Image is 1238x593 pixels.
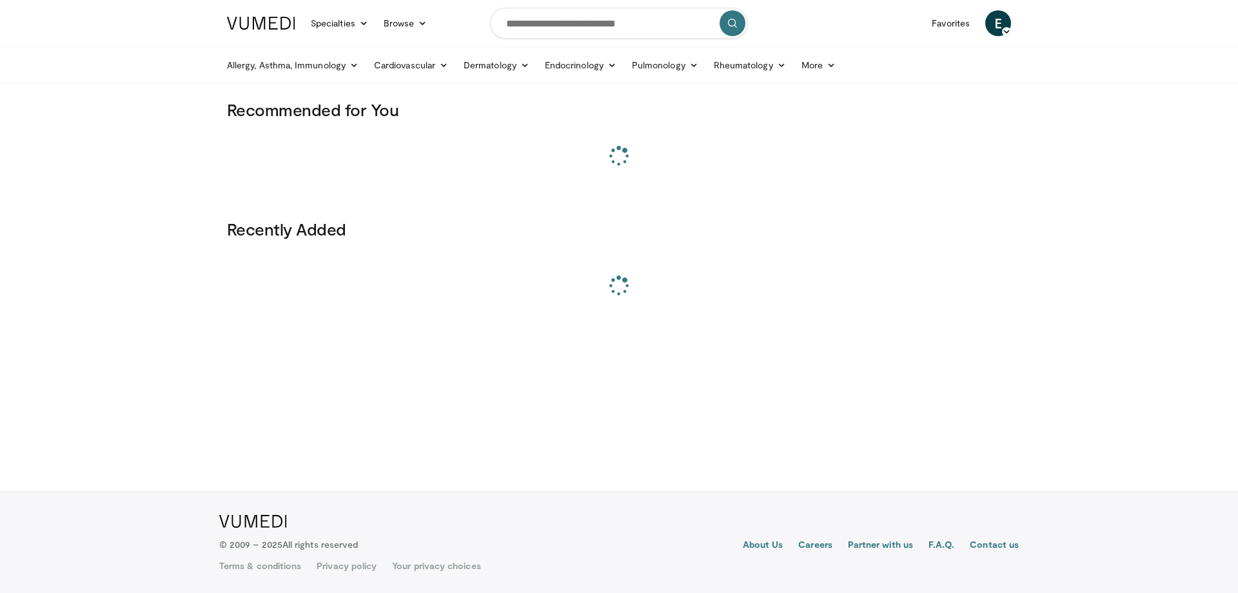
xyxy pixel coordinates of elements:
[794,52,843,78] a: More
[743,538,783,554] a: About Us
[456,52,537,78] a: Dermatology
[924,10,978,36] a: Favorites
[227,219,1011,239] h3: Recently Added
[970,538,1019,554] a: Contact us
[219,52,366,78] a: Allergy, Asthma, Immunology
[798,538,832,554] a: Careers
[366,52,456,78] a: Cardiovascular
[392,559,480,572] a: Your privacy choices
[537,52,624,78] a: Endocrinology
[928,538,954,554] a: F.A.Q.
[219,538,358,551] p: © 2009 – 2025
[303,10,376,36] a: Specialties
[317,559,377,572] a: Privacy policy
[227,99,1011,120] h3: Recommended for You
[985,10,1011,36] a: E
[227,17,295,30] img: VuMedi Logo
[219,515,287,528] img: VuMedi Logo
[219,559,301,572] a: Terms & conditions
[706,52,794,78] a: Rheumatology
[282,539,358,550] span: All rights reserved
[848,538,913,554] a: Partner with us
[376,10,435,36] a: Browse
[490,8,748,39] input: Search topics, interventions
[624,52,706,78] a: Pulmonology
